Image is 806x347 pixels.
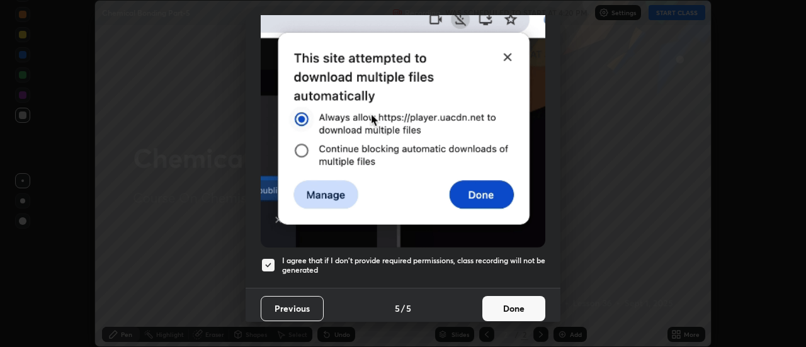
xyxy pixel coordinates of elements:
[282,256,545,275] h5: I agree that if I don't provide required permissions, class recording will not be generated
[261,296,324,321] button: Previous
[395,302,400,315] h4: 5
[406,302,411,315] h4: 5
[401,302,405,315] h4: /
[482,296,545,321] button: Done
